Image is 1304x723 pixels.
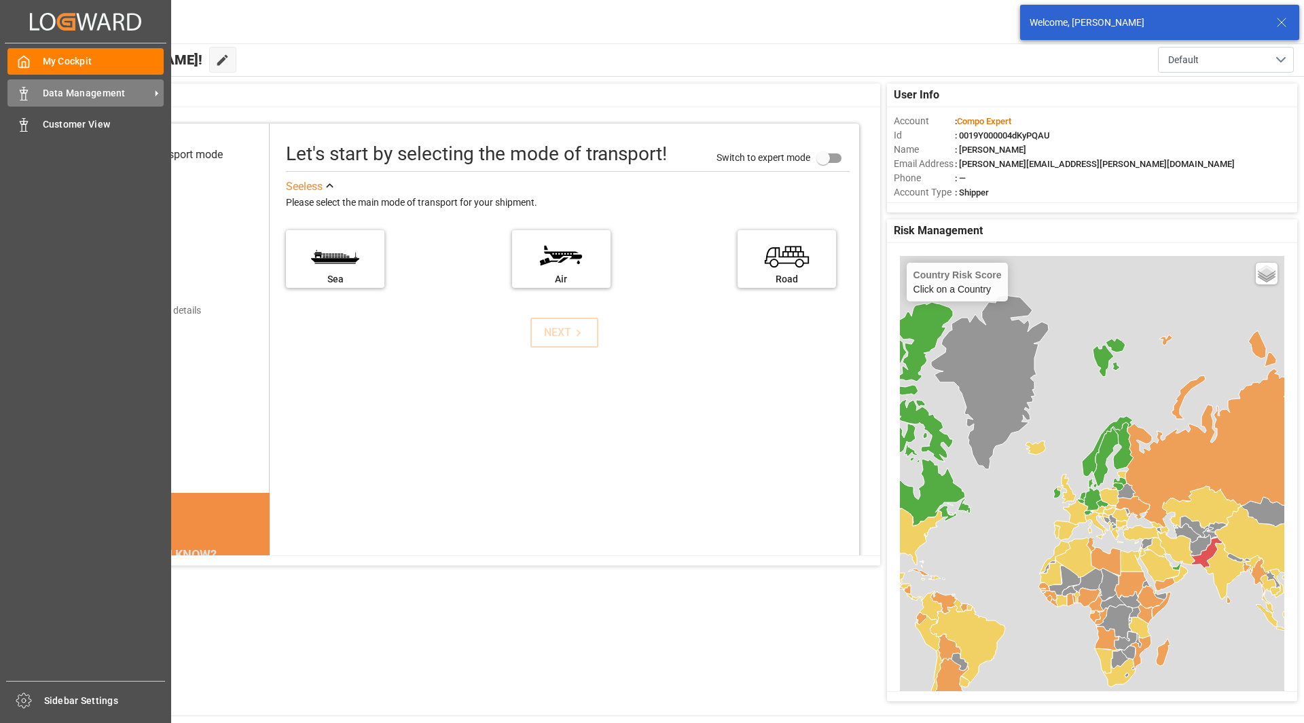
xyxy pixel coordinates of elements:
span: : — [955,173,966,183]
div: Air [519,272,604,286]
div: Let's start by selecting the mode of transport! [286,140,667,168]
span: Email Address [894,157,955,171]
span: : Shipper [955,187,989,198]
div: Please select the main mode of transport for your shipment. [286,195,850,211]
span: Account Type [894,185,955,200]
span: User Info [894,87,939,103]
span: Risk Management [894,223,983,239]
a: My Cockpit [7,48,164,75]
span: Default [1168,53,1199,67]
span: Hello [PERSON_NAME]! [56,47,202,73]
span: Name [894,143,955,157]
span: Switch to expert mode [717,151,810,162]
span: Phone [894,171,955,185]
a: Layers [1256,263,1278,284]
span: Sidebar Settings [44,694,166,708]
div: Welcome, [PERSON_NAME] [1030,16,1263,30]
span: Account [894,114,955,128]
div: NEXT [544,325,585,341]
div: Sea [293,272,378,286]
div: Road [744,272,829,286]
div: Click on a Country [913,270,1002,295]
span: : [PERSON_NAME][EMAIL_ADDRESS][PERSON_NAME][DOMAIN_NAME] [955,159,1235,169]
span: : [955,116,1011,126]
span: Data Management [43,86,150,100]
button: NEXT [530,318,598,348]
div: See less [286,179,323,195]
h4: Country Risk Score [913,270,1002,280]
span: Customer View [43,117,164,132]
span: Id [894,128,955,143]
span: : [PERSON_NAME] [955,145,1026,155]
button: open menu [1158,47,1294,73]
a: Customer View [7,111,164,138]
span: : 0019Y000004dKyPQAU [955,130,1050,141]
span: My Cockpit [43,54,164,69]
span: Compo Expert [957,116,1011,126]
div: DID YOU KNOW? [73,540,270,569]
